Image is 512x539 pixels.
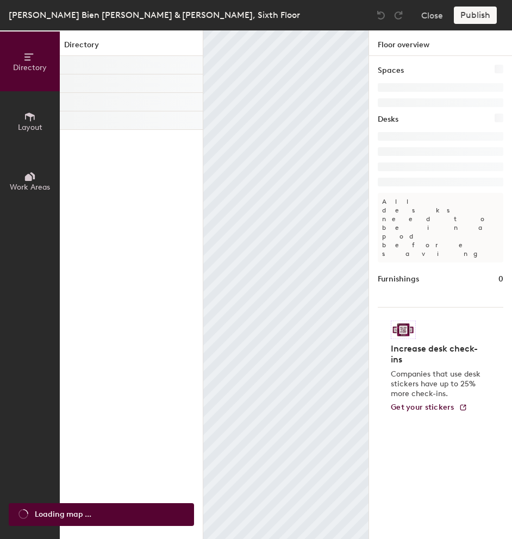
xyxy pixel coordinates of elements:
img: Undo [376,10,386,21]
a: Get your stickers [391,403,467,412]
span: Work Areas [10,183,50,192]
span: Layout [18,123,42,132]
span: Directory [13,63,47,72]
span: Loading map ... [35,509,91,521]
canvas: Map [203,30,369,539]
img: Sticker logo [391,321,416,339]
h1: Desks [378,114,398,126]
h1: Floor overview [369,30,512,56]
h1: Directory [60,39,203,56]
button: Close [421,7,443,24]
img: Redo [393,10,404,21]
h1: Spaces [378,65,404,77]
p: All desks need to be in a pod before saving [378,193,503,262]
h4: Increase desk check-ins [391,343,484,365]
span: Get your stickers [391,403,454,412]
div: [PERSON_NAME] Bien [PERSON_NAME] & [PERSON_NAME], Sixth Floor [9,8,300,22]
h1: Furnishings [378,273,419,285]
p: Companies that use desk stickers have up to 25% more check-ins. [391,369,484,399]
h1: 0 [498,273,503,285]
